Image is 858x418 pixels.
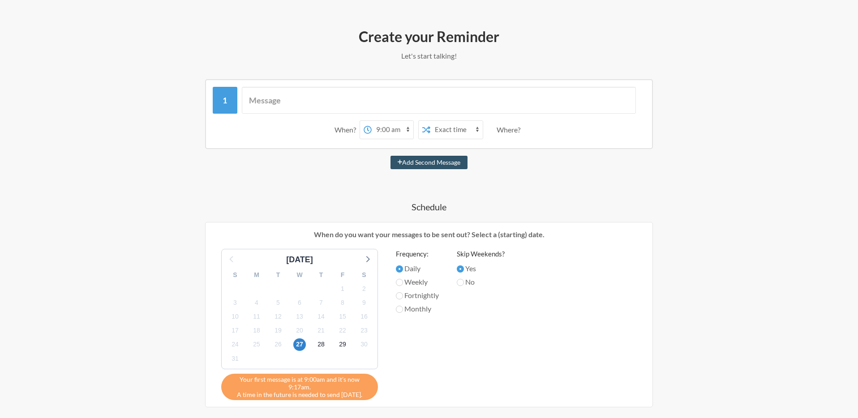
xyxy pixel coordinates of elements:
span: Monday, September 8, 2025 [336,296,349,309]
span: Friday, September 12, 2025 [272,311,284,323]
span: Thursday, September 11, 2025 [250,311,263,323]
span: Sunday, September 7, 2025 [315,296,327,309]
span: Wednesday, October 1, 2025 [229,352,241,365]
span: Monday, September 29, 2025 [336,338,349,351]
span: Wednesday, September 17, 2025 [229,324,241,337]
span: Saturday, September 27, 2025 [293,338,306,351]
span: Wednesday, September 24, 2025 [229,338,241,351]
p: Let's start talking! [169,51,689,61]
span: Tuesday, September 2, 2025 [358,282,370,295]
div: W [289,268,310,282]
span: Thursday, September 4, 2025 [250,296,263,309]
span: Wednesday, September 10, 2025 [229,311,241,323]
span: Thursday, September 25, 2025 [250,338,263,351]
span: Saturday, September 20, 2025 [293,324,306,337]
input: Daily [396,265,403,273]
span: Wednesday, September 3, 2025 [229,296,241,309]
span: Sunday, September 21, 2025 [315,324,327,337]
div: M [246,268,267,282]
input: Monthly [396,306,403,313]
span: Tuesday, September 23, 2025 [358,324,370,337]
p: When do you want your messages to be sent out? Select a (starting) date. [212,229,646,240]
span: Sunday, September 14, 2025 [315,311,327,323]
label: Yes [457,263,505,274]
span: Friday, September 19, 2025 [272,324,284,337]
div: S [353,268,375,282]
label: Weekly [396,277,439,287]
span: Monday, September 1, 2025 [336,282,349,295]
label: Skip Weekends? [457,249,505,259]
h2: Create your Reminder [169,27,689,46]
input: Yes [457,265,464,273]
label: Monthly [396,303,439,314]
input: Fortnightly [396,292,403,299]
span: Friday, September 5, 2025 [272,296,284,309]
span: Tuesday, September 30, 2025 [358,338,370,351]
span: Monday, September 22, 2025 [336,324,349,337]
label: Daily [396,263,439,274]
span: Saturday, September 6, 2025 [293,296,306,309]
button: Add Second Message [390,156,468,169]
div: T [267,268,289,282]
label: No [457,277,505,287]
label: Fortnightly [396,290,439,301]
input: No [457,279,464,286]
div: Where? [497,120,524,139]
div: T [310,268,332,282]
input: Message [242,87,636,114]
span: Saturday, September 13, 2025 [293,311,306,323]
div: [DATE] [283,254,317,266]
span: Monday, September 15, 2025 [336,311,349,323]
span: Sunday, September 28, 2025 [315,338,327,351]
div: A time in the future is needed to send [DATE]. [221,374,378,400]
h4: Schedule [169,200,689,213]
span: Tuesday, September 16, 2025 [358,311,370,323]
div: F [332,268,353,282]
div: S [224,268,246,282]
span: Your first message is at 9:00am and it's now 9:17am. [228,375,371,391]
span: Thursday, September 18, 2025 [250,324,263,337]
input: Weekly [396,279,403,286]
label: Frequency: [396,249,439,259]
div: When? [335,120,360,139]
span: Friday, September 26, 2025 [272,338,284,351]
span: Tuesday, September 9, 2025 [358,296,370,309]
